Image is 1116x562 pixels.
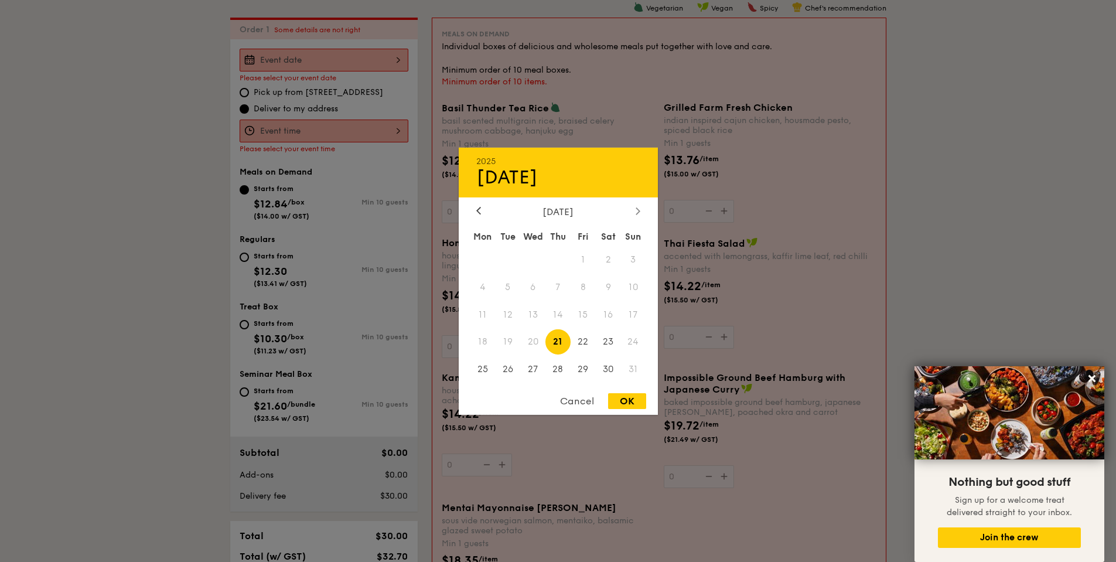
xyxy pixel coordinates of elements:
div: [DATE] [476,166,640,188]
span: 31 [621,357,646,382]
span: 18 [470,329,496,355]
div: Wed [520,226,545,247]
span: 25 [470,357,496,382]
span: 19 [495,329,520,355]
span: 7 [545,274,571,299]
span: 22 [571,329,596,355]
span: Sign up for a welcome treat delivered straight to your inbox. [947,495,1072,517]
span: 11 [470,302,496,327]
div: Thu [545,226,571,247]
span: 2 [596,247,621,272]
span: 3 [621,247,646,272]
span: 1 [571,247,596,272]
span: 20 [520,329,545,355]
div: Tue [495,226,520,247]
span: 30 [596,357,621,382]
button: Join the crew [938,527,1081,548]
span: 5 [495,274,520,299]
div: Sat [596,226,621,247]
div: Cancel [548,393,606,409]
span: 12 [495,302,520,327]
span: 15 [571,302,596,327]
span: 16 [596,302,621,327]
button: Close [1083,369,1101,388]
span: 10 [621,274,646,299]
span: 4 [470,274,496,299]
span: 24 [621,329,646,355]
span: 21 [545,329,571,355]
span: 27 [520,357,545,382]
div: Sun [621,226,646,247]
div: OK [608,393,646,409]
div: [DATE] [476,206,640,217]
span: 8 [571,274,596,299]
span: Nothing but good stuff [948,475,1070,489]
span: 6 [520,274,545,299]
span: 17 [621,302,646,327]
span: 9 [596,274,621,299]
span: 13 [520,302,545,327]
span: 23 [596,329,621,355]
div: Fri [571,226,596,247]
img: DSC07876-Edit02-Large.jpeg [914,366,1104,459]
span: 26 [495,357,520,382]
span: 28 [545,357,571,382]
span: 29 [571,357,596,382]
div: Mon [470,226,496,247]
div: 2025 [476,156,640,166]
span: 14 [545,302,571,327]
